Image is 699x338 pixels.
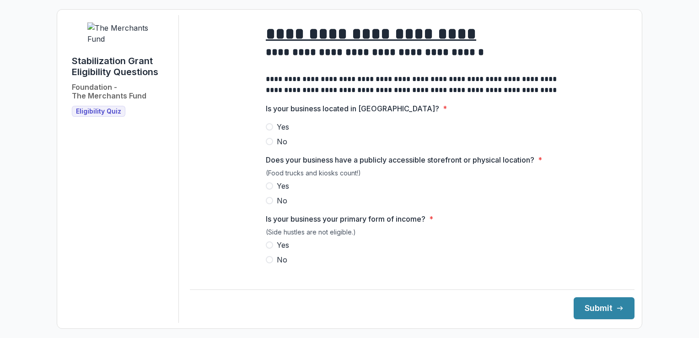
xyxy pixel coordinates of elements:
p: Is your business located in [GEOGRAPHIC_DATA]? [266,103,439,114]
img: The Merchants Fund [87,22,156,44]
h1: Stabilization Grant Eligibility Questions [72,55,171,77]
p: Does your business have a publicly accessible storefront or physical location? [266,154,534,165]
span: Eligibility Quiz [76,108,121,115]
span: No [277,254,287,265]
p: Is your business your primary form of income? [266,213,425,224]
button: Submit [574,297,634,319]
div: (Side hustles are not eligible.) [266,228,559,240]
span: No [277,136,287,147]
span: No [277,195,287,206]
span: Yes [277,240,289,251]
h2: Foundation - The Merchants Fund [72,83,146,100]
span: Yes [277,180,289,191]
div: (Food trucks and kiosks count!) [266,169,559,180]
span: Yes [277,121,289,132]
